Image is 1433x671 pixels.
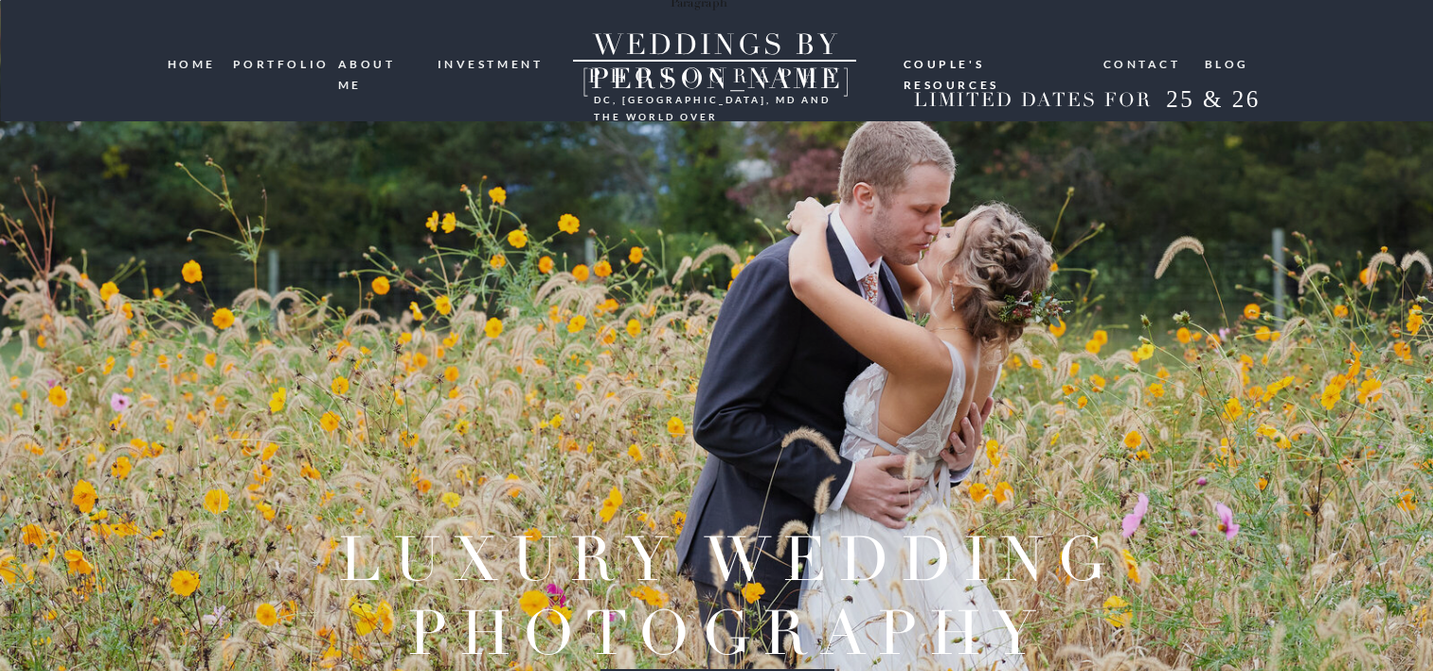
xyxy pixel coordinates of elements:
a: Couple's resources [904,54,1085,69]
a: HOME [168,54,220,73]
h2: Luxury wedding photography [318,523,1139,665]
a: Contact [1103,54,1183,72]
h3: DC, [GEOGRAPHIC_DATA], md and the world over [594,91,836,106]
a: portfolio [233,54,324,72]
a: ABOUT ME [338,54,424,72]
a: WEDDINGS BY [PERSON_NAME] [544,28,890,62]
a: blog [1205,54,1250,72]
h2: 25 & 26 [1152,85,1276,119]
h2: LIMITED DATES FOR [907,89,1159,113]
a: investment [438,54,546,72]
